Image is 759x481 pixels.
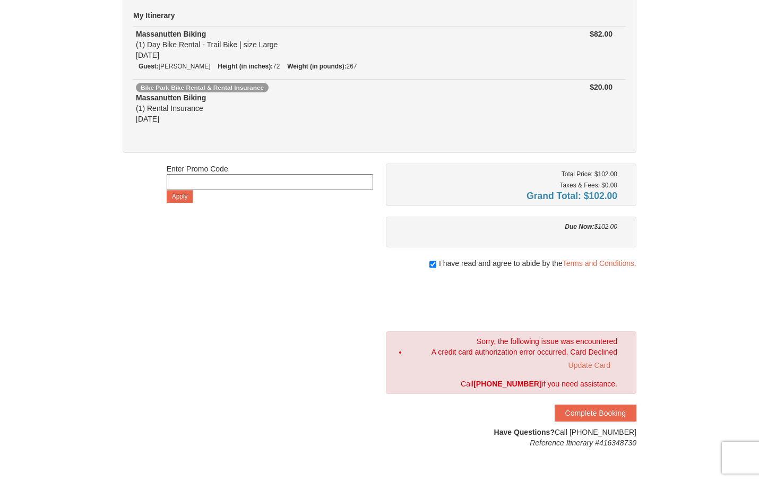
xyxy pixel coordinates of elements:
[136,29,496,61] div: (1) Day Bike Rental - Trail Bike | size Large [DATE]
[287,63,346,70] strong: Weight (in pounds):
[139,63,210,70] small: [PERSON_NAME]
[136,93,206,102] strong: Massanutten Biking
[394,221,617,232] div: $102.00
[494,428,555,436] strong: Have Questions?
[287,63,357,70] small: 267
[590,30,613,38] strong: $82.00
[386,331,636,394] div: Sorry, the following issue was encountered
[560,182,617,189] small: Taxes & Fees: $0.00
[562,357,617,373] a: Update Card
[439,258,636,269] span: I have read and agree to abide by the
[133,10,626,21] h5: My Itinerary
[555,405,636,422] button: Complete Booking
[136,92,496,124] div: (1) Rental Insurance [DATE]
[386,427,636,448] div: Call [PHONE_NUMBER]
[473,380,541,388] strong: [PHONE_NUMBER]
[475,279,636,321] iframe: reCAPTCHA
[394,379,617,389] div: Call if you need assistance.
[590,83,613,91] strong: $20.00
[394,191,617,201] h4: Grand Total: $102.00
[218,63,280,70] small: 72
[136,30,206,38] strong: Massanutten Biking
[530,439,636,447] em: Reference Itinerary #416348730
[407,347,617,373] li: A credit card authorization error occurred. Card Declined
[139,63,159,70] strong: Guest:
[565,223,594,230] strong: Due Now:
[218,63,273,70] strong: Height (in inches):
[167,164,373,203] div: Enter Promo Code
[562,170,617,178] small: Total Price: $102.00
[136,83,269,92] span: Bike Park Bike Rental & Rental Insurance
[167,190,193,203] button: Apply
[563,259,636,268] a: Terms and Conditions.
